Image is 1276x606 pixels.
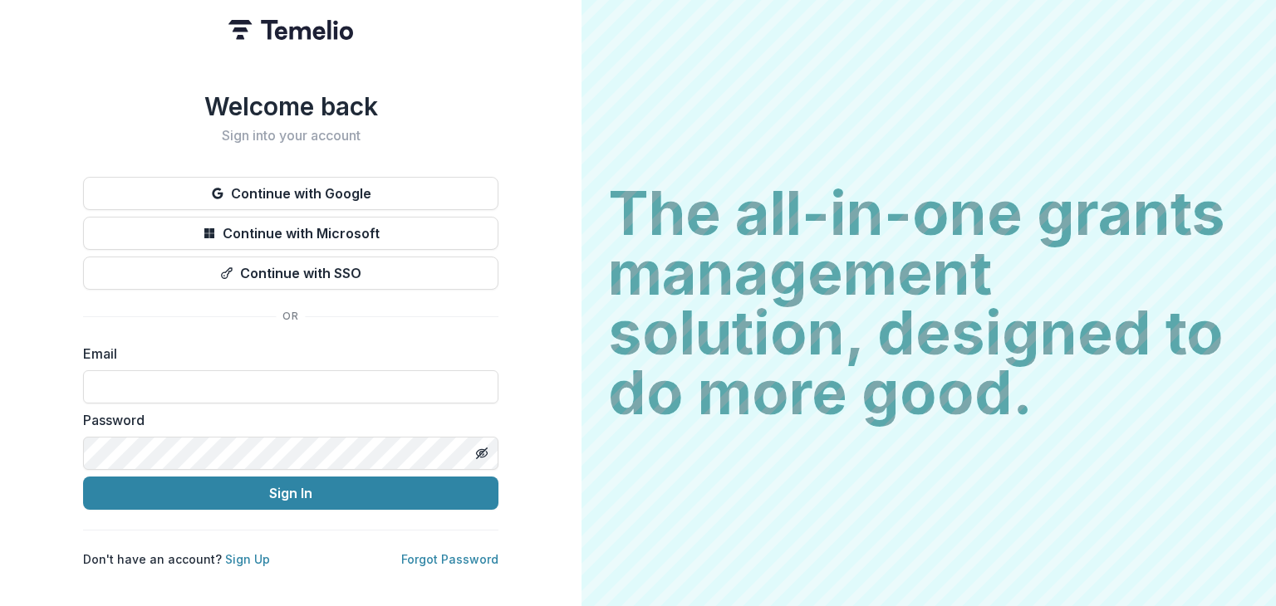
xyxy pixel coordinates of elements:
button: Sign In [83,476,498,510]
h1: Welcome back [83,91,498,121]
button: Continue with SSO [83,257,498,290]
label: Password [83,410,488,430]
button: Toggle password visibility [469,440,495,467]
h2: Sign into your account [83,128,498,144]
label: Email [83,344,488,364]
img: Temelio [228,20,353,40]
button: Continue with Microsoft [83,217,498,250]
a: Sign Up [225,552,270,566]
a: Forgot Password [401,552,498,566]
p: Don't have an account? [83,550,270,568]
button: Continue with Google [83,177,498,210]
